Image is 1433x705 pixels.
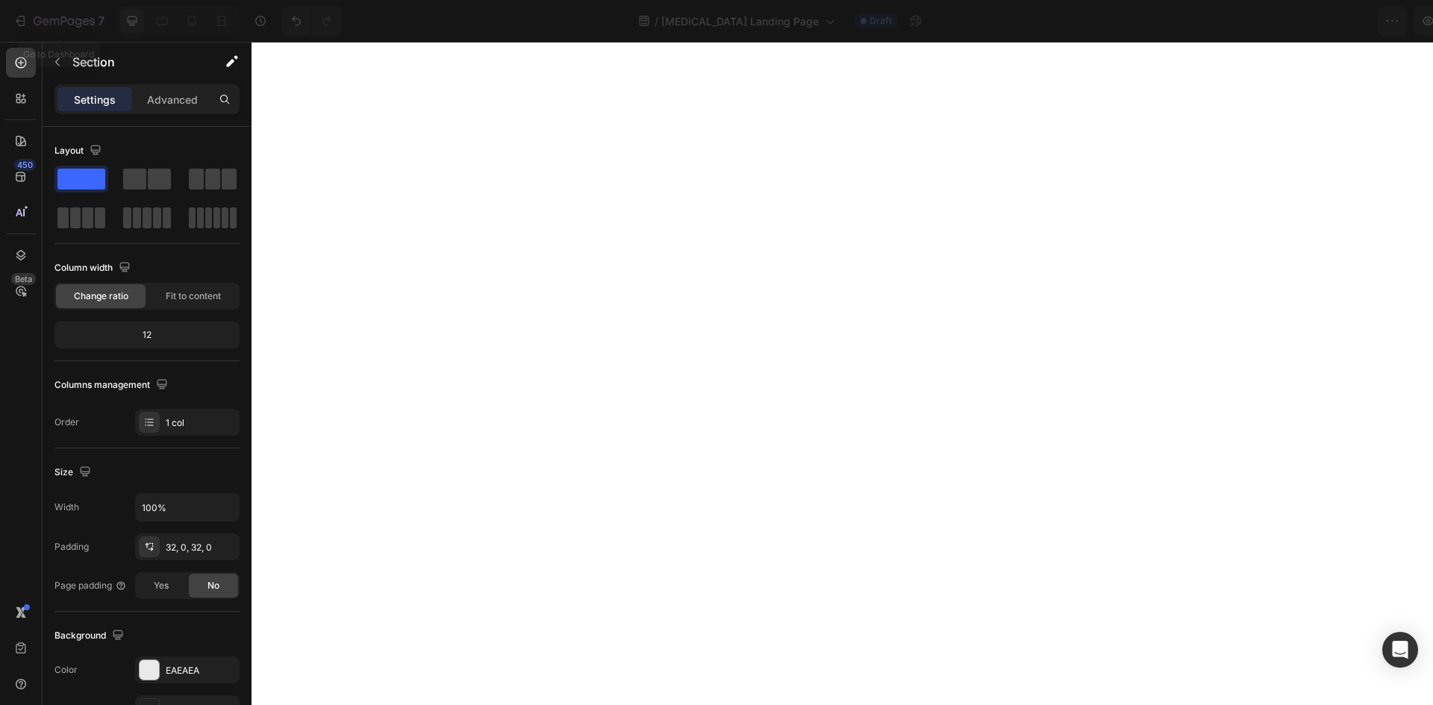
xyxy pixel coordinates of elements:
[661,13,819,29] span: [MEDICAL_DATA] Landing Page
[54,141,104,161] div: Layout
[166,664,236,677] div: EAEAEA
[136,494,239,521] input: Auto
[98,12,104,30] p: 7
[57,325,237,345] div: 12
[1279,6,1328,36] button: Save
[14,159,36,171] div: 450
[54,540,89,554] div: Padding
[54,416,79,429] div: Order
[54,663,78,677] div: Color
[1291,15,1316,28] span: Save
[154,579,169,592] span: Yes
[6,6,111,36] button: 7
[281,6,342,36] div: Undo/Redo
[54,375,171,395] div: Columns management
[74,92,116,107] p: Settings
[166,289,221,303] span: Fit to content
[166,416,236,430] div: 1 col
[74,289,128,303] span: Change ratio
[54,501,79,514] div: Width
[54,258,134,278] div: Column width
[1382,632,1418,668] div: Open Intercom Messenger
[1346,13,1384,29] div: Publish
[54,579,127,592] div: Page padding
[1334,6,1396,36] button: Publish
[72,53,195,71] p: Section
[655,13,658,29] span: /
[870,14,892,28] span: Draft
[11,273,36,285] div: Beta
[166,541,236,554] div: 32, 0, 32, 0
[147,92,198,107] p: Advanced
[252,42,1433,705] iframe: Design area
[54,626,127,646] div: Background
[54,463,94,483] div: Size
[207,579,219,592] span: No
